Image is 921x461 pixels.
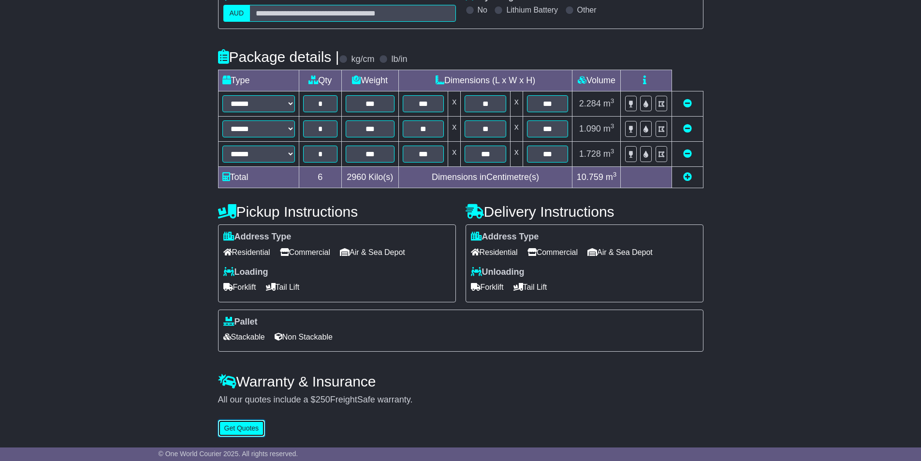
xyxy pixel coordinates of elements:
[218,204,456,220] h4: Pickup Instructions
[510,117,523,142] td: x
[683,172,692,182] a: Add new item
[603,124,614,134] span: m
[159,450,298,458] span: © One World Courier 2025. All rights reserved.
[587,245,653,260] span: Air & Sea Depot
[340,245,405,260] span: Air & Sea Depot
[606,172,617,182] span: m
[579,99,601,108] span: 2.284
[351,54,374,65] label: kg/cm
[611,148,614,155] sup: 3
[347,172,366,182] span: 2960
[223,232,292,242] label: Address Type
[579,149,601,159] span: 1.728
[471,280,504,295] span: Forklift
[478,5,487,15] label: No
[223,5,250,22] label: AUD
[448,91,461,117] td: x
[603,149,614,159] span: m
[299,167,341,188] td: 6
[398,70,572,91] td: Dimensions (L x W x H)
[218,49,339,65] h4: Package details |
[527,245,578,260] span: Commercial
[218,373,703,389] h4: Warranty & Insurance
[398,167,572,188] td: Dimensions in Centimetre(s)
[316,395,330,404] span: 250
[611,97,614,104] sup: 3
[471,245,518,260] span: Residential
[223,280,256,295] span: Forklift
[448,117,461,142] td: x
[603,99,614,108] span: m
[218,420,265,437] button: Get Quotes
[471,267,525,278] label: Unloading
[611,122,614,130] sup: 3
[510,91,523,117] td: x
[223,329,265,344] span: Stackable
[391,54,407,65] label: lb/in
[683,124,692,134] a: Remove this item
[613,171,617,178] sup: 3
[341,70,398,91] td: Weight
[579,124,601,134] span: 1.090
[280,245,330,260] span: Commercial
[218,395,703,405] div: All our quotes include a $ FreightSafe warranty.
[466,204,703,220] h4: Delivery Instructions
[223,317,258,327] label: Pallet
[218,167,299,188] td: Total
[577,172,603,182] span: 10.759
[683,99,692,108] a: Remove this item
[577,5,597,15] label: Other
[513,280,547,295] span: Tail Lift
[448,142,461,167] td: x
[341,167,398,188] td: Kilo(s)
[683,149,692,159] a: Remove this item
[266,280,300,295] span: Tail Lift
[506,5,558,15] label: Lithium Battery
[471,232,539,242] label: Address Type
[223,245,270,260] span: Residential
[572,70,621,91] td: Volume
[510,142,523,167] td: x
[223,267,268,278] label: Loading
[275,329,333,344] span: Non Stackable
[299,70,341,91] td: Qty
[218,70,299,91] td: Type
